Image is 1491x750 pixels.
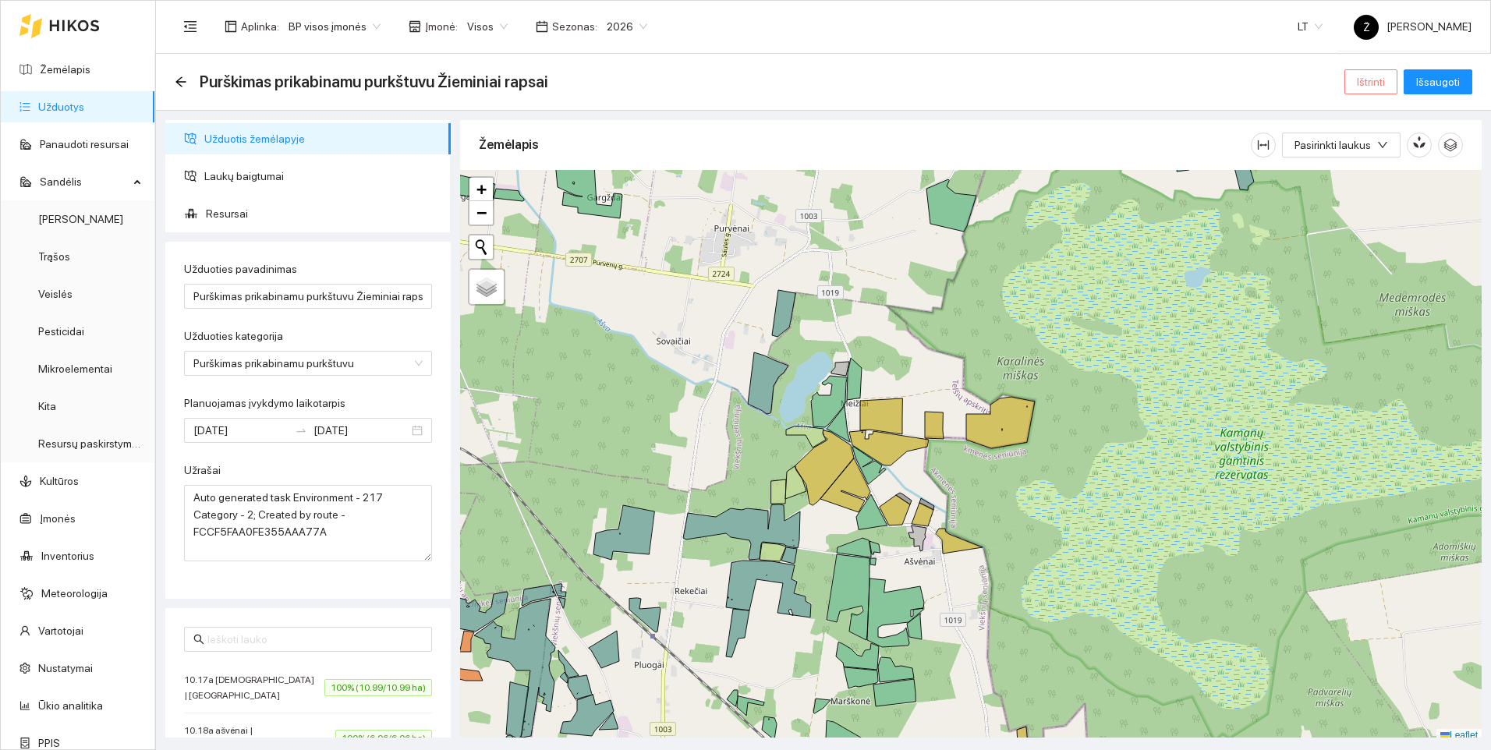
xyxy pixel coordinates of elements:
[184,395,345,412] label: Planuojamas įvykdymo laikotarpis
[409,20,421,33] span: shop
[241,18,279,35] span: Aplinka :
[1440,730,1478,741] a: Leaflet
[38,400,56,412] a: Kita
[193,422,289,439] input: Planuojamas įvykdymo laikotarpis
[175,76,187,89] div: Atgal
[184,328,283,345] label: Užduoties kategorija
[204,161,438,192] span: Laukų baigtumai
[552,18,597,35] span: Sezonas :
[200,69,548,94] span: Purškimas prikabinamu purkštuvu Žieminiai rapsai
[40,475,79,487] a: Kultūros
[184,485,432,561] textarea: Užrašai
[40,138,129,150] a: Panaudoti resursai
[38,213,123,225] a: [PERSON_NAME]
[38,363,112,375] a: Mikroelementai
[479,122,1251,167] div: Žemėlapis
[40,166,129,197] span: Sandėlis
[40,512,76,525] a: Įmonės
[38,662,93,674] a: Nustatymai
[38,437,143,450] a: Resursų paskirstymas
[1363,15,1370,40] span: Ž
[40,63,90,76] a: Žemėlapis
[175,76,187,88] span: arrow-left
[204,123,438,154] span: Užduotis žemėlapyje
[41,587,108,600] a: Meteorologija
[469,235,493,259] button: Initiate a new search
[467,15,508,38] span: Visos
[41,550,94,562] a: Inventorius
[38,699,103,712] a: Ūkio analitika
[536,20,548,33] span: calendar
[313,422,409,439] input: Pabaigos data
[324,679,432,696] span: 100% (10.99/10.99 ha)
[476,179,487,199] span: +
[425,18,458,35] span: Įmonė :
[38,288,73,300] a: Veislės
[295,424,307,437] span: to
[469,201,493,225] a: Zoom out
[1404,69,1472,94] button: Išsaugoti
[1282,133,1401,157] button: Pasirinkti laukusdown
[1357,73,1385,90] span: Ištrinti
[1354,20,1472,33] span: [PERSON_NAME]
[184,462,221,479] label: Užrašai
[1294,136,1371,154] span: Pasirinkti laukus
[1416,73,1460,90] span: Išsaugoti
[1377,140,1388,152] span: down
[206,198,438,229] span: Resursai
[184,284,432,309] input: Užduoties pavadinimas
[1298,15,1323,38] span: LT
[193,634,204,645] span: search
[607,15,647,38] span: 2026
[38,624,83,637] a: Vartotojai
[1252,139,1275,151] span: column-width
[175,11,206,42] button: menu-fold
[183,19,197,34] span: menu-fold
[38,325,84,338] a: Pesticidai
[1251,133,1276,157] button: column-width
[193,352,423,375] span: Purškimas prikabinamu purkštuvu
[225,20,237,33] span: layout
[335,730,432,747] span: 100% (6.06/6.06 ha)
[184,672,324,703] span: 10.17a [DEMOGRAPHIC_DATA] | [GEOGRAPHIC_DATA]
[38,101,84,113] a: Užduotys
[469,270,504,304] a: Layers
[38,737,60,749] a: PPIS
[476,203,487,222] span: −
[295,424,307,437] span: swap-right
[207,631,423,648] input: Ieškoti lauko
[289,15,381,38] span: BP visos įmonės
[1344,69,1397,94] button: Ištrinti
[469,178,493,201] a: Zoom in
[184,261,297,278] label: Užduoties pavadinimas
[38,250,70,263] a: Trąšos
